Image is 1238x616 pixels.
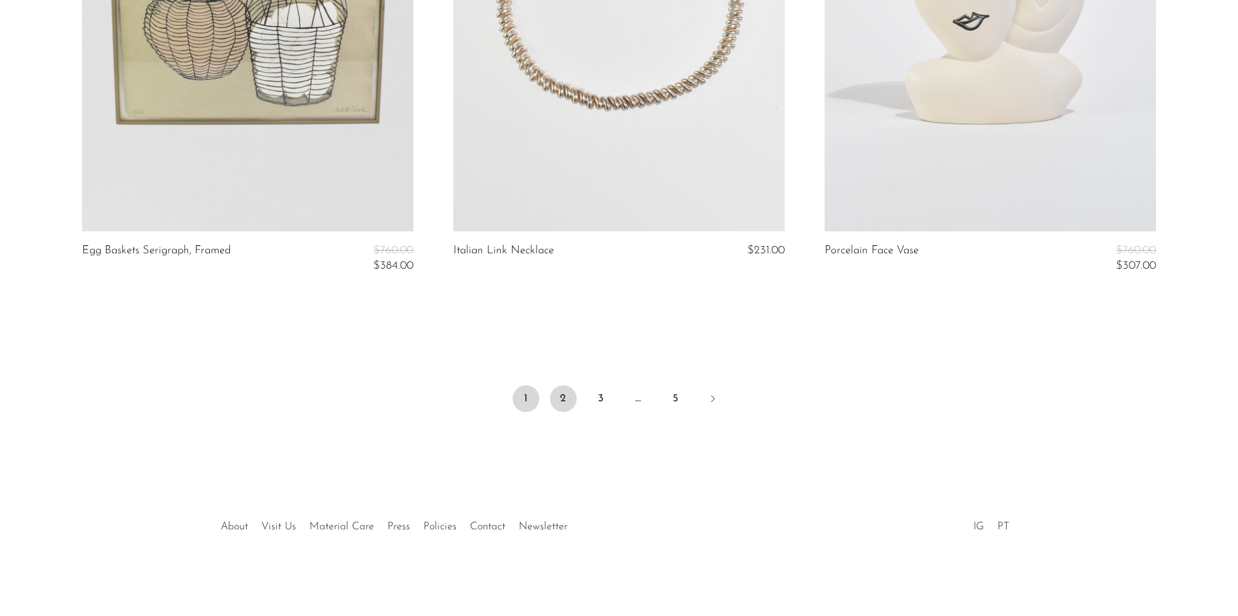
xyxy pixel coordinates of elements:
span: $307.00 [1116,260,1156,271]
span: $760.00 [1116,245,1156,256]
a: IG [973,521,984,532]
a: PT [997,521,1009,532]
ul: Social Medias [967,511,1016,536]
a: Policies [423,521,457,532]
span: $384.00 [373,260,413,271]
a: Material Care [309,521,374,532]
a: Egg Baskets Serigraph, Framed [82,245,231,272]
span: … [625,385,651,412]
a: 5 [662,385,689,412]
span: 1 [513,385,539,412]
ul: Quick links [214,511,574,536]
a: About [221,521,248,532]
a: 2 [550,385,577,412]
a: Contact [470,521,505,532]
a: Visit Us [261,521,296,532]
a: Next [699,385,726,415]
a: 3 [587,385,614,412]
a: Press [387,521,410,532]
a: Porcelain Face Vase [825,245,919,272]
span: $760.00 [373,245,413,256]
a: Italian Link Necklace [453,245,554,257]
span: $231.00 [747,245,785,256]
